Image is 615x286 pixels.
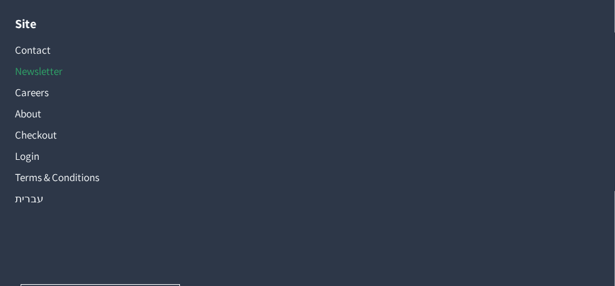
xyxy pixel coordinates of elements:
[15,145,600,167] a: Login
[15,14,600,33] h2: Site
[15,82,600,103] a: Careers
[15,39,600,61] a: Contact
[15,167,600,188] a: Terms & Conditions
[15,124,600,145] a: Checkout
[15,103,600,124] a: About
[15,61,600,82] a: Newsletter
[15,188,600,209] a: עברית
